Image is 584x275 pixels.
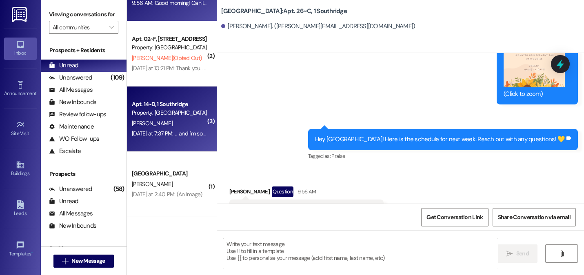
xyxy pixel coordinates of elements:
div: Escalate [49,147,81,155]
img: ResiDesk Logo [12,7,29,22]
div: Property: [GEOGRAPHIC_DATA] [132,109,207,117]
div: 9:56 AM [295,187,316,196]
div: All Messages [49,86,93,94]
div: Apt. 14~D, 1 Southridge [132,100,207,109]
button: New Message [53,255,114,268]
span: New Message [71,257,105,265]
span: Get Conversation Link [426,213,483,222]
a: Buildings [4,158,37,180]
div: Prospects [41,170,127,178]
div: WO Follow-ups [49,135,99,143]
i:  [559,251,565,257]
span: [PERSON_NAME] [132,120,173,127]
a: Leads [4,198,37,220]
i:  [109,24,114,31]
input: All communities [53,21,105,34]
div: Residents [41,244,127,253]
button: Share Conversation via email [493,208,576,226]
span: • [36,89,38,95]
label: Viewing conversations for [49,8,118,21]
div: Unanswered [49,185,92,193]
span: [PERSON_NAME] (Opted Out) [132,54,202,62]
div: (109) [109,71,126,84]
i:  [506,251,513,257]
i:  [62,258,68,264]
div: New Inbounds [49,98,96,106]
div: (Click to zoom) [504,90,565,98]
div: Property: [GEOGRAPHIC_DATA] [132,43,207,52]
div: Unread [49,197,78,206]
span: • [31,250,33,255]
a: Inbox [4,38,37,60]
div: [GEOGRAPHIC_DATA] [132,169,207,178]
a: Templates • [4,238,37,260]
div: Question [272,186,293,197]
button: Send [498,244,537,263]
div: Unread [49,61,78,70]
b: [GEOGRAPHIC_DATA]: Apt. 26~C, 1 Southridge [221,7,347,16]
div: [DATE] at 10:21 PM: Thank you. You will no longer receive texts from this thread. Please reply wi... [132,64,541,72]
div: Unanswered [49,73,92,82]
div: [DATE] at 2:40 PM: (An Image) [132,191,202,198]
div: All Messages [49,209,93,218]
div: Review follow-ups [49,110,106,119]
div: New Inbounds [49,222,96,230]
div: [DATE] at 7:37 PM: ... and I'm sorry I finished so late. [132,130,249,137]
div: [PERSON_NAME] [229,186,384,200]
div: Maintenance [49,122,94,131]
div: Tagged as: [308,150,578,162]
span: [PERSON_NAME] [132,180,173,188]
div: Hey [GEOGRAPHIC_DATA]! Here is the schedule for next week. Reach out with any questions! 💛 [315,135,565,144]
div: (58) [111,183,127,195]
span: Praise [331,153,345,160]
button: Get Conversation Link [421,208,488,226]
div: Apt. 02~F, [STREET_ADDRESS] [132,35,207,43]
div: [PERSON_NAME]. ([PERSON_NAME][EMAIL_ADDRESS][DOMAIN_NAME]) [221,22,415,31]
a: Site Visit • [4,118,37,140]
div: Prospects + Residents [41,46,127,55]
span: • [29,129,31,135]
span: Send [516,249,529,258]
span: Share Conversation via email [498,213,571,222]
